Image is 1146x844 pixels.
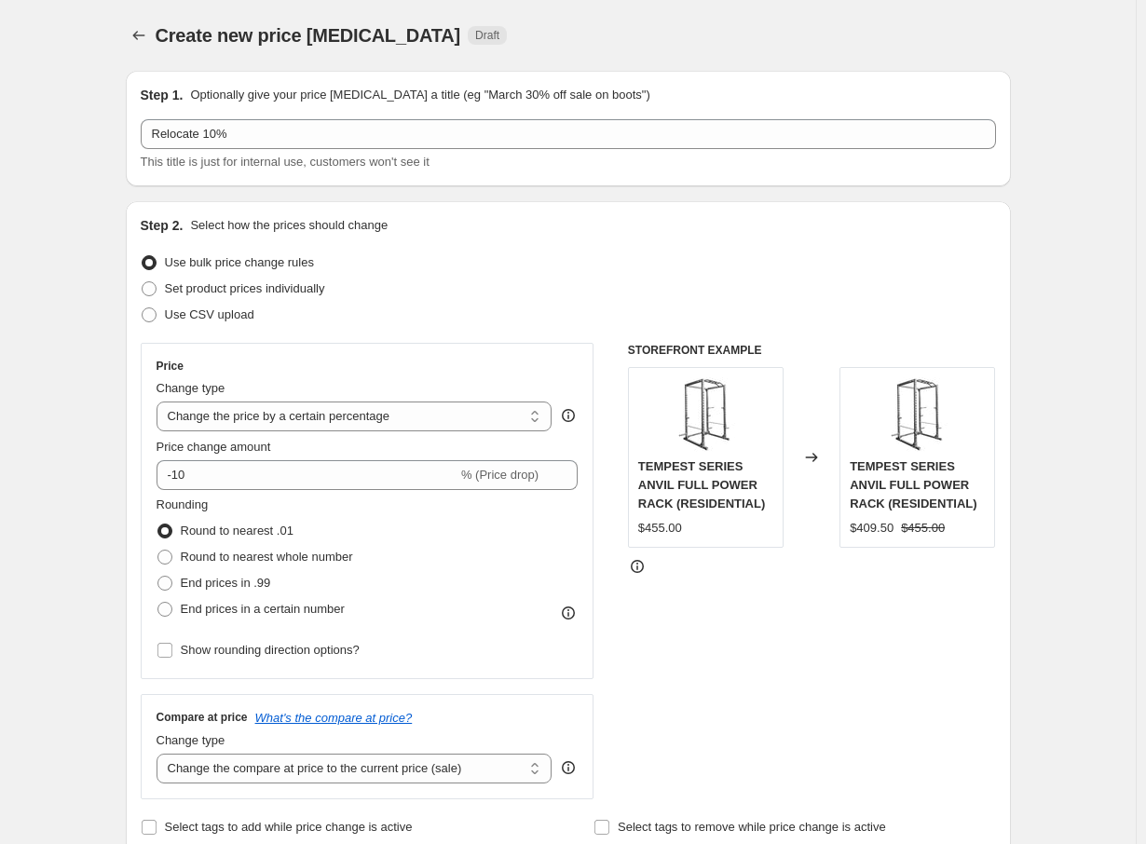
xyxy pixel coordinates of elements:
span: Set product prices individually [165,281,325,295]
span: % (Price drop) [461,468,539,482]
span: Round to nearest whole number [181,550,353,564]
h3: Price [157,359,184,374]
p: Optionally give your price [MEDICAL_DATA] a title (eg "March 30% off sale on boots") [190,86,649,104]
span: Select tags to remove while price change is active [618,820,886,834]
h2: Step 2. [141,216,184,235]
span: Price change amount [157,440,271,454]
div: $409.50 [850,519,894,538]
button: What's the compare at price? [255,711,413,725]
span: Select tags to add while price change is active [165,820,413,834]
span: Change type [157,733,225,747]
div: help [559,758,578,777]
h6: STOREFRONT EXAMPLE [628,343,996,358]
span: Create new price [MEDICAL_DATA] [156,25,461,46]
span: TEMPEST SERIES ANVIL FULL POWER RACK (RESIDENTIAL) [850,459,977,510]
div: help [559,406,578,425]
p: Select how the prices should change [190,216,388,235]
input: 30% off holiday sale [141,119,996,149]
span: End prices in .99 [181,576,271,590]
span: TEMPEST SERIES ANVIL FULL POWER RACK (RESIDENTIAL) [638,459,766,510]
span: Round to nearest .01 [181,524,293,538]
h3: Compare at price [157,710,248,725]
img: anvil_45_1080_80x.jpg [668,377,743,452]
span: Change type [157,381,225,395]
div: $455.00 [638,519,682,538]
span: Draft [475,28,499,43]
span: Rounding [157,497,209,511]
strike: $455.00 [901,519,945,538]
span: Use bulk price change rules [165,255,314,269]
button: Price change jobs [126,22,152,48]
input: -15 [157,460,457,490]
h2: Step 1. [141,86,184,104]
span: Use CSV upload [165,307,254,321]
span: This title is just for internal use, customers won't see it [141,155,430,169]
span: Show rounding direction options? [181,643,360,657]
img: anvil_45_1080_80x.jpg [880,377,955,452]
span: End prices in a certain number [181,602,345,616]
